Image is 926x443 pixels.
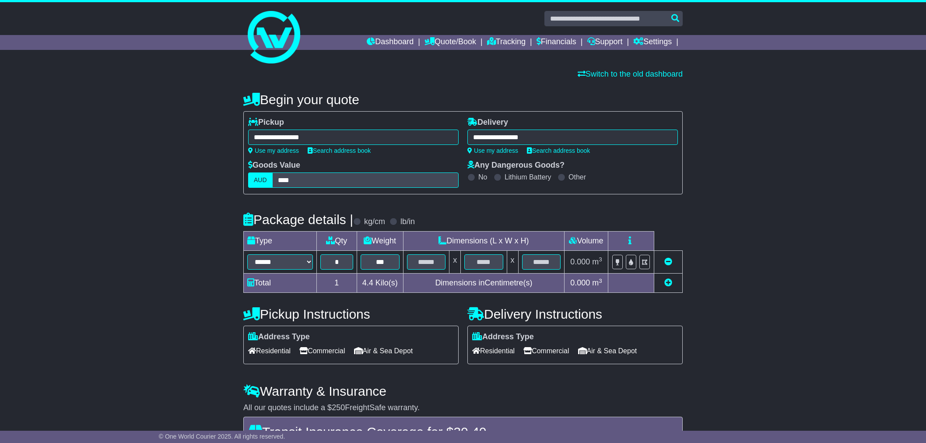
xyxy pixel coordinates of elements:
[507,251,518,274] td: x
[244,274,317,293] td: Total
[467,307,683,321] h4: Delivery Instructions
[317,274,357,293] td: 1
[248,118,284,127] label: Pickup
[664,257,672,266] a: Remove this item
[364,217,385,227] label: kg/cm
[467,118,508,127] label: Delivery
[599,256,602,263] sup: 3
[453,425,486,439] span: 30.40
[570,257,590,266] span: 0.000
[357,274,403,293] td: Kilo(s)
[159,433,285,440] span: © One World Courier 2025. All rights reserved.
[487,35,526,50] a: Tracking
[400,217,415,227] label: lb/in
[248,147,299,154] a: Use my address
[537,35,576,50] a: Financials
[362,278,373,287] span: 4.4
[564,232,608,251] td: Volume
[467,161,565,170] label: Any Dangerous Goods?
[403,232,564,251] td: Dimensions (L x W x H)
[472,332,534,342] label: Address Type
[578,344,637,358] span: Air & Sea Depot
[467,147,518,154] a: Use my address
[243,307,459,321] h4: Pickup Instructions
[592,278,602,287] span: m
[403,274,564,293] td: Dimensions in Centimetre(s)
[592,257,602,266] span: m
[449,251,461,274] td: x
[244,232,317,251] td: Type
[664,278,672,287] a: Add new item
[527,147,590,154] a: Search address book
[633,35,672,50] a: Settings
[243,403,683,413] div: All our quotes include a $ FreightSafe warranty.
[599,278,602,284] sup: 3
[243,384,683,398] h4: Warranty & Insurance
[478,173,487,181] label: No
[357,232,403,251] td: Weight
[243,212,353,227] h4: Package details |
[523,344,569,358] span: Commercial
[299,344,345,358] span: Commercial
[317,232,357,251] td: Qty
[472,344,515,358] span: Residential
[332,403,345,412] span: 250
[578,70,683,78] a: Switch to the old dashboard
[367,35,414,50] a: Dashboard
[570,278,590,287] span: 0.000
[424,35,476,50] a: Quote/Book
[248,161,300,170] label: Goods Value
[568,173,586,181] label: Other
[308,147,371,154] a: Search address book
[505,173,551,181] label: Lithium Battery
[248,344,291,358] span: Residential
[243,92,683,107] h4: Begin your quote
[249,425,677,439] h4: Transit Insurance Coverage for $
[248,172,273,188] label: AUD
[354,344,413,358] span: Air & Sea Depot
[587,35,623,50] a: Support
[248,332,310,342] label: Address Type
